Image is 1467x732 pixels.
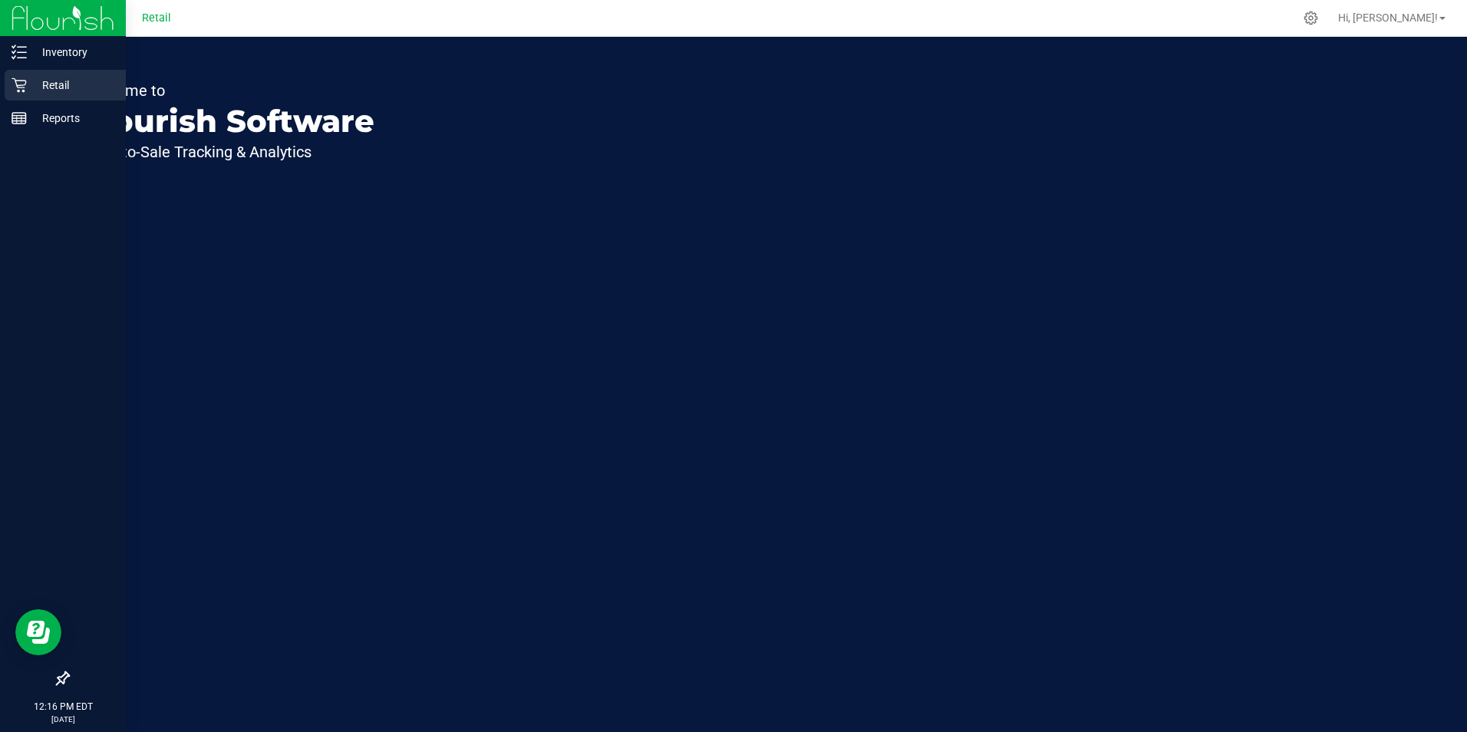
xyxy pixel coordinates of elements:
[142,12,171,25] span: Retail
[83,106,374,137] p: Flourish Software
[12,110,27,126] inline-svg: Reports
[7,700,119,714] p: 12:16 PM EDT
[12,77,27,93] inline-svg: Retail
[83,83,374,98] p: Welcome to
[1301,11,1320,25] div: Manage settings
[27,109,119,127] p: Reports
[7,714,119,725] p: [DATE]
[12,45,27,60] inline-svg: Inventory
[83,144,374,160] p: Seed-to-Sale Tracking & Analytics
[15,609,61,655] iframe: Resource center
[27,76,119,94] p: Retail
[27,43,119,61] p: Inventory
[1338,12,1438,24] span: Hi, [PERSON_NAME]!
